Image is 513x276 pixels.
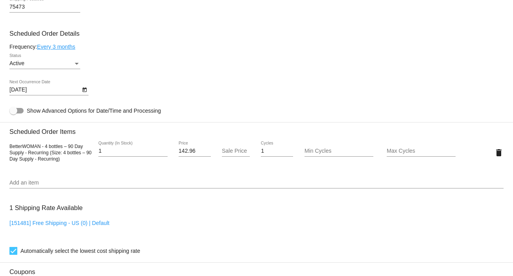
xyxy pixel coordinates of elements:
[20,246,140,256] span: Automatically select the lowest cost shipping rate
[9,60,24,66] span: Active
[27,107,161,115] span: Show Advanced Options for Date/Time and Processing
[304,148,373,154] input: Min Cycles
[9,144,92,162] span: BetterWOMAN - 4 bottles – 90 Day Supply - Recurring (Size: 4 bottles – 90 Day Supply - Recurring)
[9,60,80,67] mat-select: Status
[9,220,109,226] a: [151481] Free Shipping - US (0) | Default
[9,262,504,276] h3: Coupons
[9,122,504,135] h3: Scheduled Order Items
[9,30,504,37] h3: Scheduled Order Details
[9,44,504,50] div: Frequency:
[261,148,293,154] input: Cycles
[9,4,80,10] input: Shipping Postcode
[494,148,504,157] mat-icon: delete
[9,87,80,93] input: Next Occurrence Date
[387,148,456,154] input: Max Cycles
[179,148,211,154] input: Price
[222,148,249,154] input: Sale Price
[37,44,75,50] a: Every 3 months
[9,199,83,216] h3: 1 Shipping Rate Available
[80,85,89,93] button: Open calendar
[9,180,504,186] input: Add an item
[98,148,167,154] input: Quantity (In Stock)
